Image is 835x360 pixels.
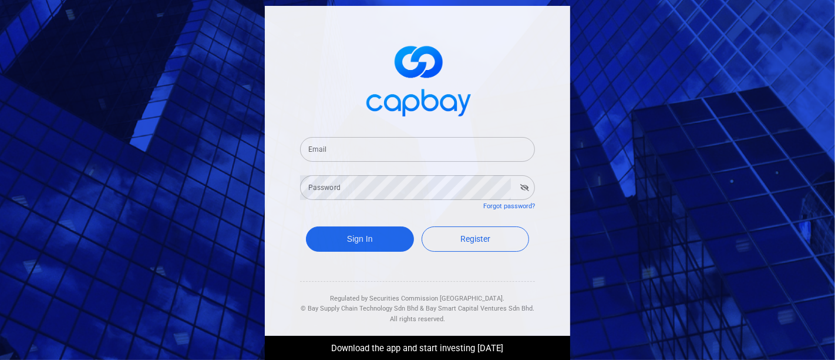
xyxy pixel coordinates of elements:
[301,305,418,312] span: © Bay Supply Chain Technology Sdn Bhd
[256,336,579,356] div: Download the app and start investing [DATE]
[306,226,414,252] button: Sign In
[300,282,535,325] div: Regulated by Securities Commission [GEOGRAPHIC_DATA]. & All rights reserved.
[426,305,534,312] span: Bay Smart Capital Ventures Sdn Bhd.
[483,202,535,210] a: Forgot password?
[460,234,490,244] span: Register
[422,226,530,252] a: Register
[359,35,476,123] img: logo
